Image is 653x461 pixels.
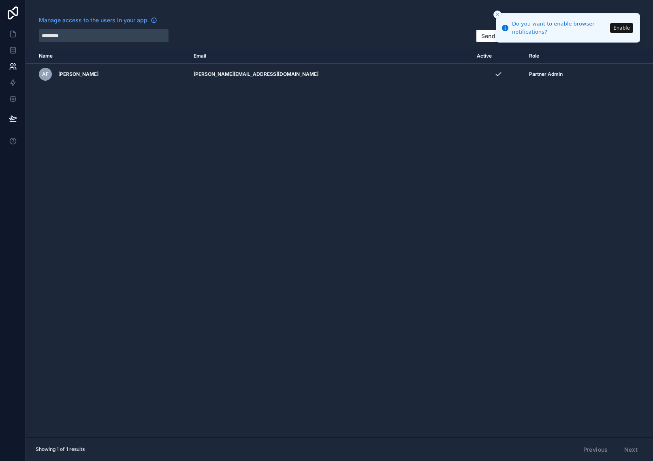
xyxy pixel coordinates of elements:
span: Partner Admin [529,71,563,77]
button: Enable [610,23,633,33]
button: Send invite [PERSON_NAME] [476,30,569,43]
span: Manage access to the users in your app [39,16,147,24]
th: Name [26,49,189,64]
div: Do you want to enable browser notifications? [512,20,608,36]
span: [PERSON_NAME] [58,71,98,77]
th: Email [189,49,472,64]
span: AF [42,71,49,77]
a: Manage access to the users in your app [39,16,157,24]
th: Role [524,49,615,64]
div: scrollable content [26,49,653,437]
th: Active [472,49,524,64]
button: Close toast [493,11,501,19]
span: Showing 1 of 1 results [36,446,85,452]
td: [PERSON_NAME][EMAIL_ADDRESS][DOMAIN_NAME] [189,64,472,85]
